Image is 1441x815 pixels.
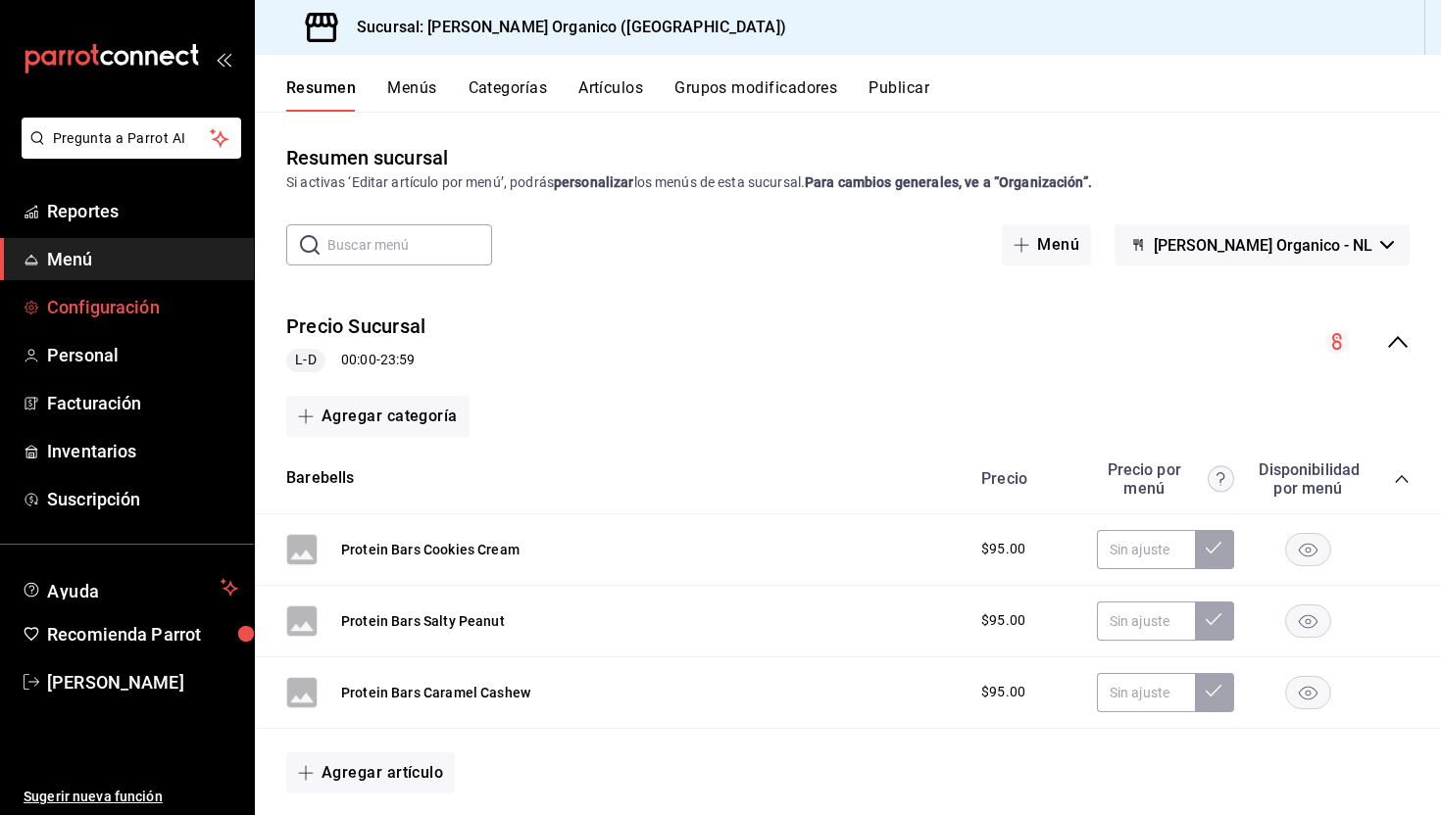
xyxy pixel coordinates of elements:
button: Grupos modificadores [674,78,837,112]
span: Facturación [47,390,238,416]
button: Resumen [286,78,356,112]
span: Ayuda [47,576,213,599]
div: Si activas ‘Editar artículo por menú’, podrás los menús de esta sucursal. [286,172,1410,193]
a: Pregunta a Parrot AI [14,142,241,163]
strong: personalizar [554,174,634,190]
span: L-D [287,350,323,370]
div: navigation tabs [286,78,1441,112]
div: Precio por menú [1097,460,1234,498]
div: Resumen sucursal [286,143,448,172]
span: $95.00 [981,610,1025,631]
button: Agregar categoría [286,396,470,437]
button: Barebells [286,467,355,490]
span: [PERSON_NAME] [47,669,238,695]
h3: Sucursal: [PERSON_NAME] Organico ([GEOGRAPHIC_DATA]) [341,16,786,39]
span: $95.00 [981,682,1025,702]
button: Publicar [869,78,929,112]
span: Reportes [47,198,238,224]
button: collapse-category-row [1394,471,1410,487]
input: Sin ajuste [1097,673,1195,712]
button: Protein Bars Salty Peanut [341,611,505,631]
button: Protein Bars Cookies Cream [341,540,520,559]
button: Precio Sucursal [286,312,425,341]
input: Sin ajuste [1097,530,1195,569]
div: Precio [962,469,1087,488]
button: open_drawer_menu [216,51,231,67]
input: Sin ajuste [1097,601,1195,641]
span: Configuración [47,294,238,320]
span: Menú [47,246,238,272]
button: Protein Bars Caramel Cashew [341,683,530,702]
span: Suscripción [47,486,238,512]
button: [PERSON_NAME] Organico - NL [1115,224,1410,265]
span: Inventarios [47,438,238,464]
span: Recomienda Parrot [47,621,238,647]
span: Personal [47,342,238,368]
span: Pregunta a Parrot AI [53,128,211,149]
div: 00:00 - 23:59 [286,349,425,372]
button: Agregar artículo [286,752,455,793]
span: $95.00 [981,539,1025,559]
button: Menús [387,78,436,112]
input: Buscar menú [327,225,492,264]
span: Sugerir nueva función [24,787,238,807]
div: collapse-menu-row [255,297,1441,388]
span: [PERSON_NAME] Organico - NL [1154,236,1372,255]
button: Menú [1002,224,1091,265]
button: Pregunta a Parrot AI [22,118,241,159]
button: Categorías [469,78,548,112]
div: Disponibilidad por menú [1259,460,1357,498]
strong: Para cambios generales, ve a “Organización”. [805,174,1092,190]
button: Artículos [578,78,643,112]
